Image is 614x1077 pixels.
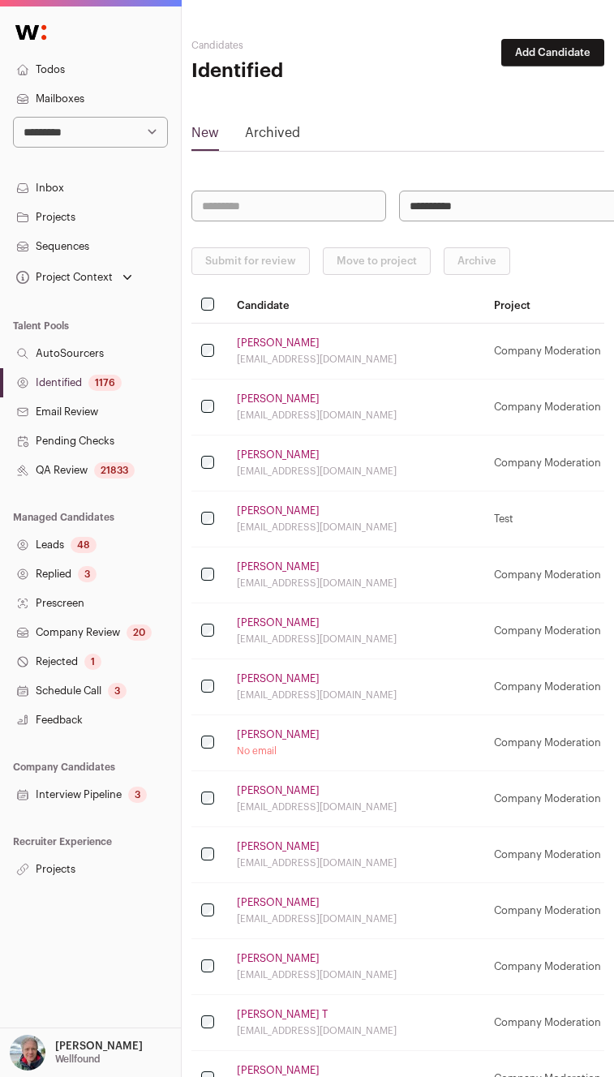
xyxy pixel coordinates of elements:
[237,393,320,405] a: [PERSON_NAME]
[501,39,604,67] button: Add Candidate
[88,375,122,391] div: 1176
[237,840,320,853] a: [PERSON_NAME]
[237,1024,474,1037] div: [EMAIL_ADDRESS][DOMAIN_NAME]
[237,912,474,925] div: [EMAIL_ADDRESS][DOMAIN_NAME]
[237,1064,320,1077] a: [PERSON_NAME]
[237,521,474,534] div: [EMAIL_ADDRESS][DOMAIN_NAME]
[78,566,97,582] div: 3
[191,123,219,149] a: New
[484,939,611,995] td: Company Moderation
[237,633,474,646] div: [EMAIL_ADDRESS][DOMAIN_NAME]
[237,409,474,422] div: [EMAIL_ADDRESS][DOMAIN_NAME]
[237,560,320,573] a: [PERSON_NAME]
[94,462,135,478] div: 21833
[55,1040,143,1053] p: [PERSON_NAME]
[484,827,611,883] td: Company Moderation
[237,856,474,869] div: [EMAIL_ADDRESS][DOMAIN_NAME]
[191,58,329,84] h1: Identified
[484,491,611,547] td: Test
[484,659,611,715] td: Company Moderation
[484,995,611,1051] td: Company Moderation
[484,324,611,380] td: Company Moderation
[227,288,484,324] th: Candidate
[237,577,474,590] div: [EMAIL_ADDRESS][DOMAIN_NAME]
[484,771,611,827] td: Company Moderation
[237,504,320,517] a: [PERSON_NAME]
[245,123,300,149] a: Archived
[71,537,97,553] div: 48
[484,603,611,659] td: Company Moderation
[237,448,320,461] a: [PERSON_NAME]
[484,436,611,491] td: Company Moderation
[237,465,474,478] div: [EMAIL_ADDRESS][DOMAIN_NAME]
[237,1008,328,1021] a: [PERSON_NAME] T
[237,337,320,350] a: [PERSON_NAME]
[6,16,55,49] img: Wellfound
[484,547,611,603] td: Company Moderation
[84,654,101,670] div: 1
[13,271,113,284] div: Project Context
[237,784,320,797] a: [PERSON_NAME]
[237,689,474,702] div: [EMAIL_ADDRESS][DOMAIN_NAME]
[6,1035,146,1071] button: Open dropdown
[237,744,474,757] div: No email
[237,952,320,965] a: [PERSON_NAME]
[128,787,147,803] div: 3
[127,624,152,641] div: 20
[237,968,474,981] div: [EMAIL_ADDRESS][DOMAIN_NAME]
[237,353,474,366] div: [EMAIL_ADDRESS][DOMAIN_NAME]
[108,683,127,699] div: 3
[237,800,474,813] div: [EMAIL_ADDRESS][DOMAIN_NAME]
[484,883,611,939] td: Company Moderation
[191,39,329,52] h2: Candidates
[13,266,135,289] button: Open dropdown
[237,896,320,909] a: [PERSON_NAME]
[237,672,320,685] a: [PERSON_NAME]
[484,288,611,324] th: Project
[484,715,611,771] td: Company Moderation
[484,380,611,436] td: Company Moderation
[237,616,320,629] a: [PERSON_NAME]
[237,728,320,741] a: [PERSON_NAME]
[10,1035,45,1071] img: 14022209-medium_jpg
[55,1053,101,1066] p: Wellfound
